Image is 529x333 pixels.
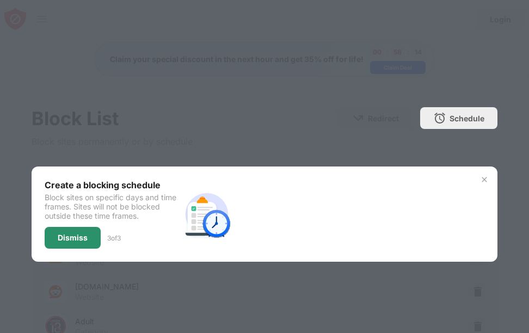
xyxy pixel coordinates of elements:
[450,114,484,123] div: Schedule
[45,193,181,220] div: Block sites on specific days and time frames. Sites will not be blocked outside these time frames.
[181,188,233,240] img: schedule.svg
[45,180,181,190] div: Create a blocking schedule
[480,175,489,184] img: x-button.svg
[107,234,121,242] div: 3 of 3
[58,233,88,242] div: Dismiss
